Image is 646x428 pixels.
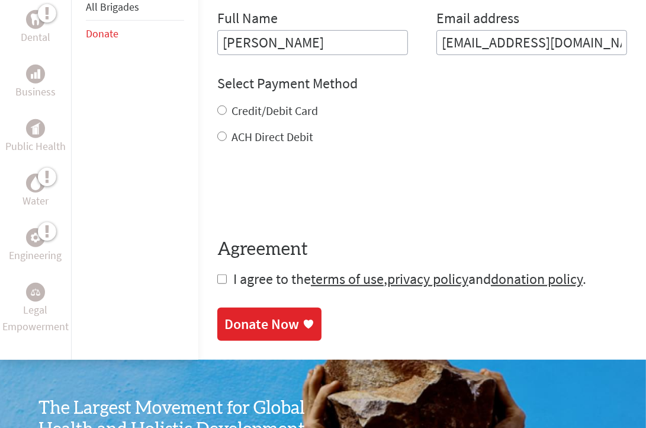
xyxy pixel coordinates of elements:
[491,270,583,288] a: donation policy
[2,283,69,335] a: Legal EmpowermentLegal Empowerment
[23,174,49,209] a: WaterWater
[232,129,313,144] label: ACH Direct Debit
[5,119,66,155] a: Public HealthPublic Health
[15,65,56,100] a: BusinessBusiness
[21,10,50,46] a: DentalDental
[311,270,384,288] a: terms of use
[31,177,40,190] img: Water
[436,30,627,55] input: Your Email
[31,69,40,79] img: Business
[5,138,66,155] p: Public Health
[26,228,45,247] div: Engineering
[217,308,322,341] a: Donate Now
[387,270,468,288] a: privacy policy
[233,270,586,288] span: I agree to the , and .
[86,21,184,47] li: Donate
[26,283,45,302] div: Legal Empowerment
[26,119,45,138] div: Public Health
[26,174,45,193] div: Water
[224,315,299,334] div: Donate Now
[2,302,69,335] p: Legal Empowerment
[31,14,40,25] img: Dental
[31,233,40,242] img: Engineering
[86,27,118,40] a: Donate
[217,9,278,30] label: Full Name
[217,30,408,55] input: Enter Full Name
[31,123,40,135] img: Public Health
[26,10,45,29] div: Dental
[217,239,627,260] h4: Agreement
[23,193,49,209] p: Water
[21,29,50,46] p: Dental
[15,84,56,100] p: Business
[217,74,627,93] h4: Select Payment Method
[436,9,519,30] label: Email address
[217,169,397,215] iframe: reCAPTCHA
[26,65,45,84] div: Business
[9,247,62,264] p: Engineering
[9,228,62,264] a: EngineeringEngineering
[31,289,40,296] img: Legal Empowerment
[232,103,318,118] label: Credit/Debit Card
